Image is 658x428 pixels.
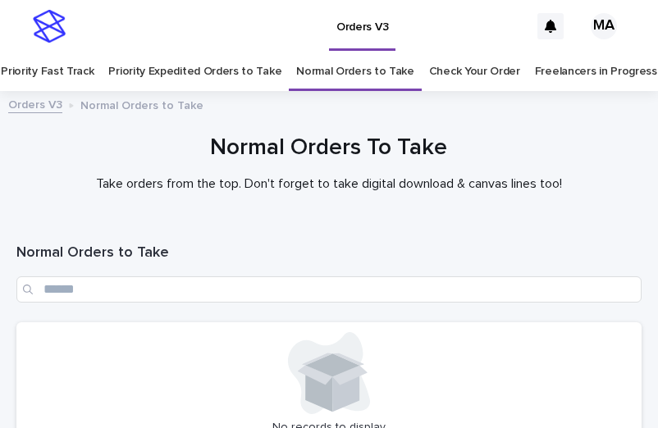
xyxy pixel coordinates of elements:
[16,244,642,263] h1: Normal Orders to Take
[591,13,617,39] div: MA
[535,52,657,91] a: Freelancers in Progress
[108,52,281,91] a: Priority Expedited Orders to Take
[8,94,62,113] a: Orders V3
[16,133,642,163] h1: Normal Orders To Take
[16,176,642,192] p: Take orders from the top. Don't forget to take digital download & canvas lines too!
[80,95,203,113] p: Normal Orders to Take
[33,10,66,43] img: stacker-logo-s-only.png
[1,52,94,91] a: Priority Fast Track
[16,276,642,303] input: Search
[296,52,414,91] a: Normal Orders to Take
[429,52,520,91] a: Check Your Order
